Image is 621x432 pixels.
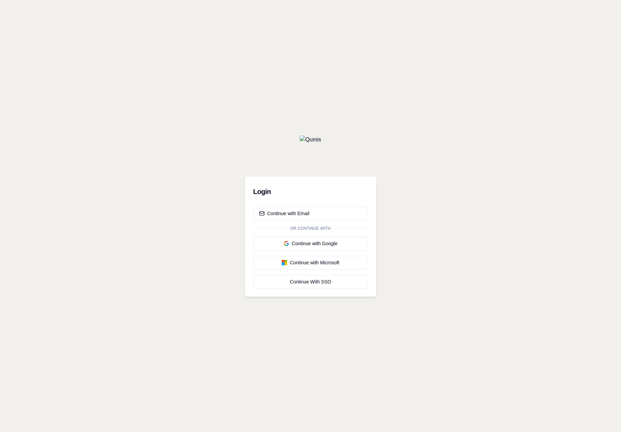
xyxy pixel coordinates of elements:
[259,259,362,266] div: Continue with Microsoft
[253,237,368,250] button: Continue with Google
[259,210,310,217] div: Continue with Email
[259,240,362,247] div: Continue with Google
[253,275,368,289] a: Continue With SSO
[253,207,368,220] button: Continue with Email
[253,185,368,198] h3: Login
[300,136,321,144] img: Qumis
[259,278,362,285] div: Continue With SSO
[288,226,334,231] span: Or continue with
[253,256,368,269] button: Continue with Microsoft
